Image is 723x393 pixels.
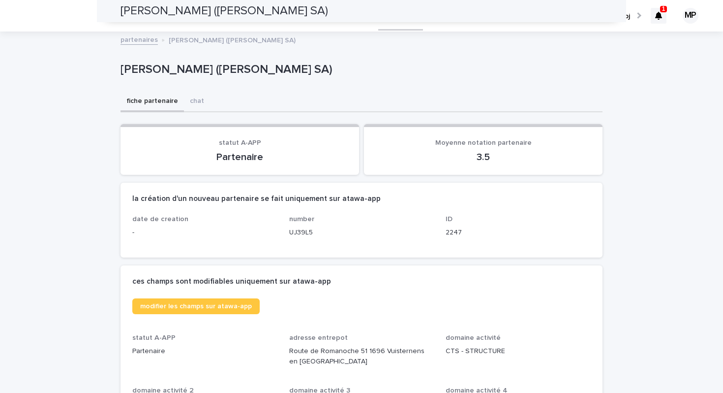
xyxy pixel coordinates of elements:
[289,228,434,238] p: UJ39L5
[120,92,184,112] button: fiche partenaire
[683,8,698,24] div: MP
[446,334,501,341] span: domaine activité
[651,8,666,24] div: 1
[120,33,158,45] a: partenaires
[132,216,188,223] span: date de creation
[446,228,591,238] p: 2247
[132,277,331,286] h2: ces champs sont modifiables uniquement sur atawa-app
[169,34,296,45] p: [PERSON_NAME] ([PERSON_NAME] SA)
[376,151,591,163] p: 3.5
[446,216,452,223] span: ID
[132,195,381,203] h2: la création d'un nouveau partenaire se fait uniquement sur atawa-app
[140,303,252,310] span: modifier les champs sur atawa-app
[132,346,277,357] p: Partenaire
[289,346,434,367] p: Route de Romanoche 51 1696 Vuisternens en [GEOGRAPHIC_DATA]
[662,5,665,12] p: 1
[184,92,210,112] button: chat
[219,139,261,146] span: statut A-APP
[20,6,115,26] img: Ls34BcGeRexTGTNfXpUC
[120,63,599,77] p: [PERSON_NAME] ([PERSON_NAME] SA)
[132,298,260,314] a: modifier les champs sur atawa-app
[132,151,347,163] p: Partenaire
[132,228,277,238] p: -
[446,346,591,357] p: CTS - STRUCTURE
[435,139,532,146] span: Moyenne notation partenaire
[289,216,314,223] span: number
[132,334,176,341] span: statut A-APP
[289,334,348,341] span: adresse entrepot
